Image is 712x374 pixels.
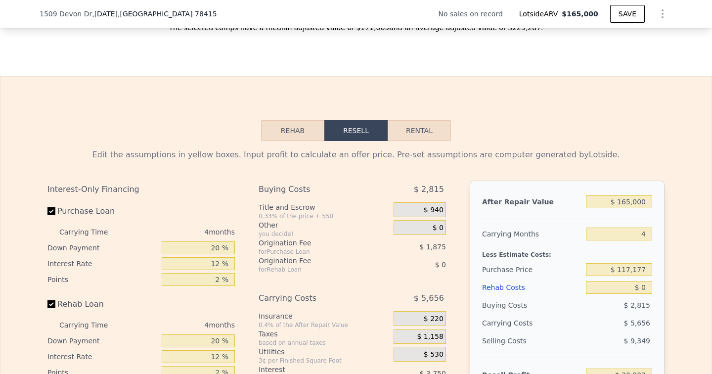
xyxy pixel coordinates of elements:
[482,314,544,332] div: Carrying Costs
[47,256,158,272] div: Interest Rate
[259,238,369,248] div: Origination Fee
[424,350,444,359] span: $ 530
[624,319,650,327] span: $ 5,656
[435,261,446,269] span: $ 0
[40,9,92,19] span: 1509 Devon Dr
[259,266,369,274] div: for Rehab Loan
[259,347,390,357] div: Utilities
[419,243,445,251] span: $ 1,875
[92,9,217,19] span: , [DATE]
[261,120,324,141] button: Rehab
[118,10,217,18] span: , [GEOGRAPHIC_DATA] 78415
[482,193,582,211] div: After Repair Value
[259,181,369,198] div: Buying Costs
[519,9,562,19] span: Lotside ARV
[259,202,390,212] div: Title and Escrow
[624,301,650,309] span: $ 2,815
[482,243,652,261] div: Less Estimate Costs:
[59,317,124,333] div: Carrying Time
[424,315,444,324] span: $ 220
[414,181,444,198] span: $ 2,815
[259,212,390,220] div: 0.33% of the price + 550
[424,206,444,215] span: $ 940
[47,149,665,161] div: Edit the assumptions in yellow boxes. Input profit to calculate an offer price. Pre-set assumptio...
[59,224,124,240] div: Carrying Time
[259,357,390,365] div: 3¢ per Finished Square Foot
[259,230,390,238] div: you decide!
[47,181,235,198] div: Interest-Only Financing
[259,289,369,307] div: Carrying Costs
[47,272,158,287] div: Points
[433,224,444,233] span: $ 0
[47,207,55,215] input: Purchase Loan
[417,332,443,341] span: $ 1,158
[47,240,158,256] div: Down Payment
[47,349,158,365] div: Interest Rate
[482,225,582,243] div: Carrying Months
[610,5,645,23] button: SAVE
[653,4,672,24] button: Show Options
[47,295,158,313] label: Rehab Loan
[259,339,390,347] div: based on annual taxes
[388,120,451,141] button: Rental
[259,248,369,256] div: for Purchase Loan
[414,289,444,307] span: $ 5,656
[47,202,158,220] label: Purchase Loan
[259,256,369,266] div: Origination Fee
[324,120,388,141] button: Resell
[482,261,582,279] div: Purchase Price
[259,329,390,339] div: Taxes
[47,300,55,308] input: Rehab Loan
[624,337,650,345] span: $ 9,349
[482,279,582,296] div: Rehab Costs
[47,333,158,349] div: Down Payment
[482,332,582,350] div: Selling Costs
[259,321,390,329] div: 0.4% of the After Repair Value
[562,10,598,18] span: $165,000
[128,317,235,333] div: 4 months
[259,220,390,230] div: Other
[128,224,235,240] div: 4 months
[439,9,511,19] div: No sales on record
[259,311,390,321] div: Insurance
[482,296,582,314] div: Buying Costs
